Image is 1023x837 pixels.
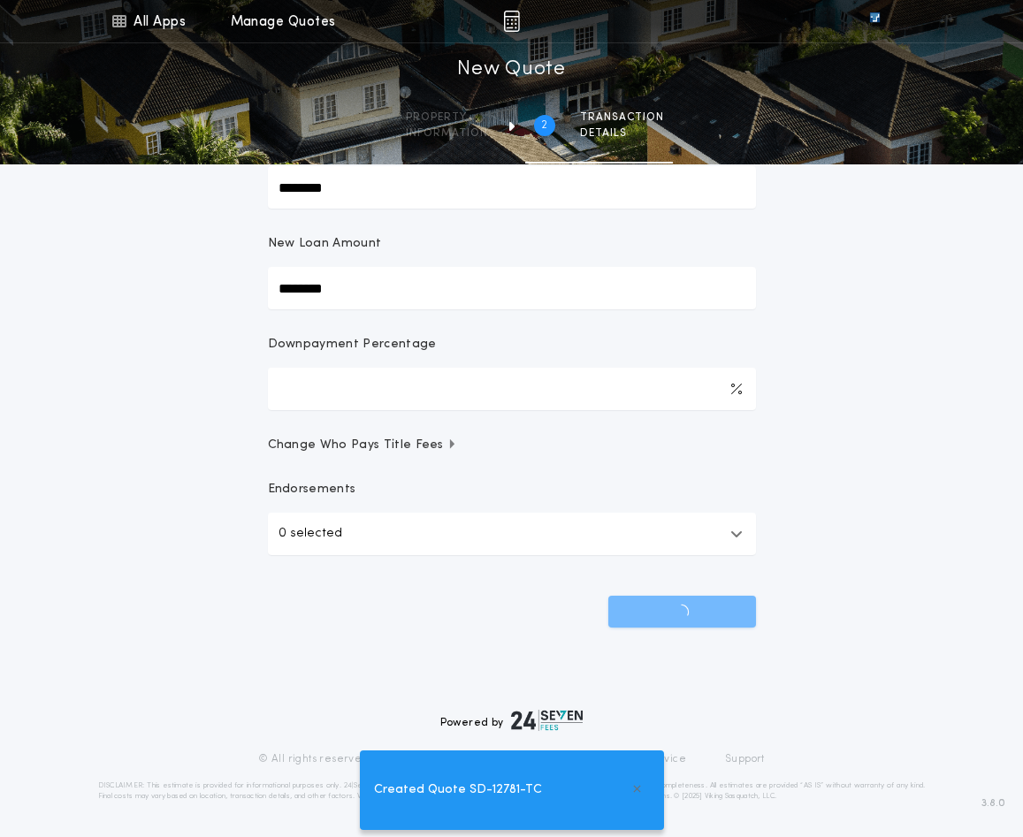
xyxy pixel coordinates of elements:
img: img [503,11,520,32]
h1: New Quote [457,56,565,84]
p: Endorsements [268,481,756,498]
button: Change Who Pays Title Fees [268,437,756,454]
p: Downpayment Percentage [268,336,437,354]
img: logo [511,710,584,731]
span: Change Who Pays Title Fees [268,437,458,454]
button: 0 selected [268,513,756,555]
input: New Loan Amount [268,267,756,309]
p: 0 selected [279,523,342,544]
span: Transaction [580,110,664,125]
div: Powered by [440,710,584,731]
input: Sale Price [268,166,756,209]
span: Created Quote SD-12781-TC [374,780,542,800]
p: New Loan Amount [268,235,382,253]
span: Property [406,110,488,125]
span: information [406,126,488,141]
h2: 2 [541,118,547,133]
input: Downpayment Percentage [268,368,756,410]
img: vs-icon [837,12,912,30]
span: details [580,126,664,141]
